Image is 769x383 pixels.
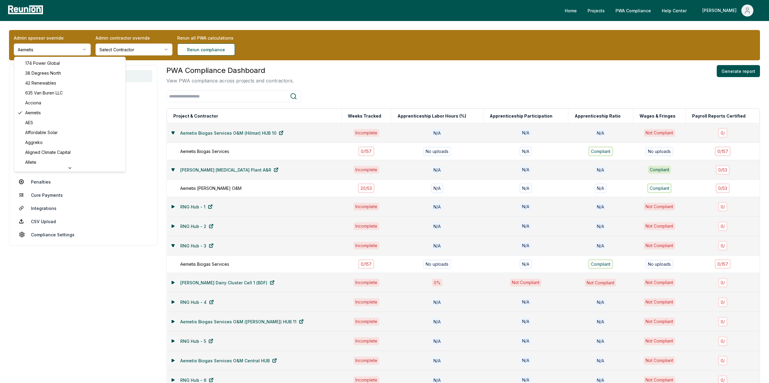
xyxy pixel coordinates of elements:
span: AES [25,119,33,126]
span: Affordable Solar [25,129,58,136]
span: 38 Degrees North [25,70,61,76]
span: Acciona [25,100,41,106]
span: 174 Power Global [25,60,60,66]
span: 635 Van Buren LLC [25,90,63,96]
span: 42 Renewables [25,80,56,86]
span: Aemetis [25,109,41,116]
span: Aggreko [25,139,43,145]
span: Aligned Climate Capital [25,149,71,155]
span: Allete [25,159,36,165]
